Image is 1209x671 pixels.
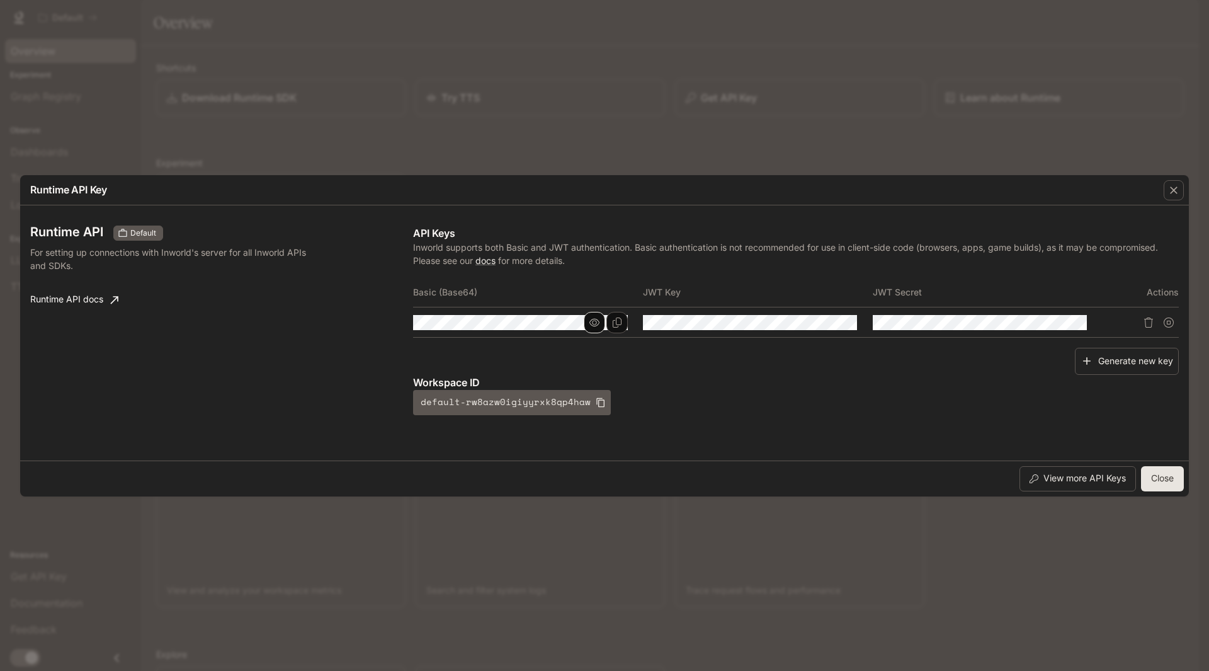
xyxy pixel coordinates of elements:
th: Actions [1102,277,1179,307]
button: Suspend API key [1159,313,1179,333]
button: Copy Basic (Base64) [606,312,628,333]
p: Workspace ID [413,375,1179,390]
a: docs [475,255,496,266]
p: API Keys [413,226,1179,241]
h3: Runtime API [30,226,103,238]
button: Generate new key [1075,348,1179,375]
button: Close [1141,466,1184,491]
button: Delete API key [1138,313,1159,333]
th: Basic (Base64) [413,277,643,307]
p: Runtime API Key [30,182,107,197]
div: These keys will apply to your current workspace only [113,226,163,241]
button: default-rw8azw0igiyyrxk8qp4haw [413,390,611,415]
p: Inworld supports both Basic and JWT authentication. Basic authentication is not recommended for u... [413,241,1179,267]
span: Default [125,227,161,239]
th: JWT Secret [873,277,1103,307]
a: Runtime API docs [25,287,123,313]
th: JWT Key [643,277,873,307]
button: View more API Keys [1019,466,1136,491]
p: For setting up connections with Inworld's server for all Inworld APIs and SDKs. [30,246,310,272]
